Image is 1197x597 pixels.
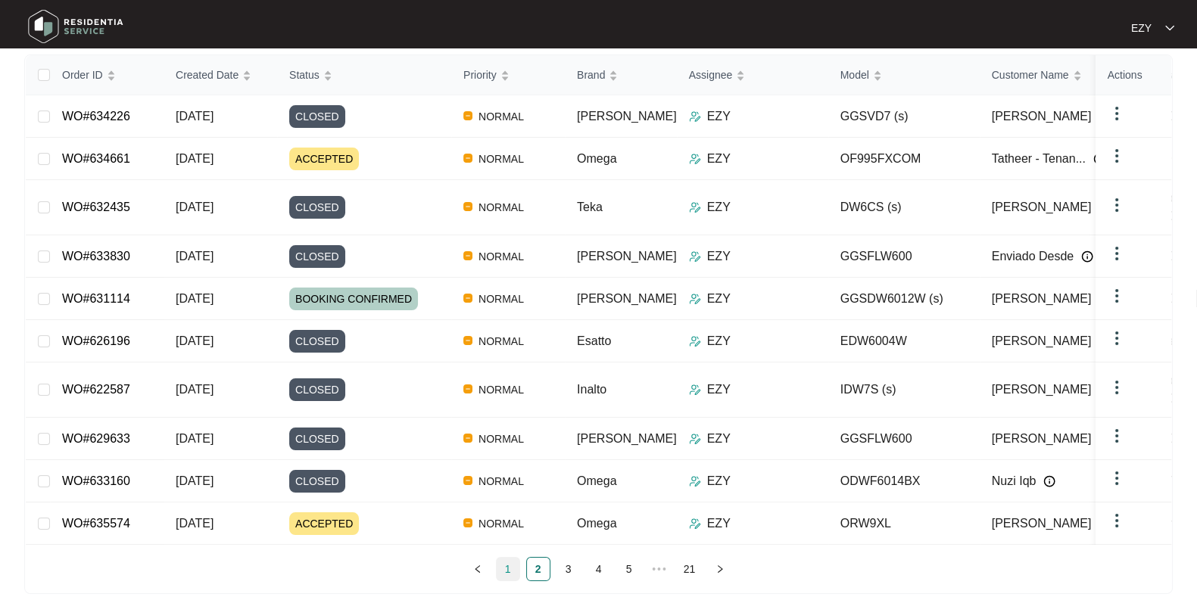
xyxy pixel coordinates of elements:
span: BOOKING CONFIRMED [289,288,418,310]
img: Assigner Icon [689,518,701,530]
span: [DATE] [176,517,214,530]
th: Customer Name [980,55,1131,95]
span: ••• [647,557,672,581]
span: NORMAL [472,515,530,533]
img: dropdown arrow [1108,147,1126,165]
span: Status [289,67,320,83]
li: 3 [556,557,581,581]
img: Vercel Logo [463,111,472,120]
span: Tatheer - Tenan... [992,150,1086,168]
span: Inalto [577,383,606,396]
p: EZY [707,472,731,490]
a: WO#622587 [62,383,130,396]
span: [PERSON_NAME] [577,292,677,305]
span: NORMAL [472,472,530,490]
td: OF995FXCOM [828,138,980,180]
td: GGSDW6012W (s) [828,278,980,320]
img: dropdown arrow [1108,244,1126,263]
img: Info icon [1043,475,1055,487]
img: Assigner Icon [689,293,701,305]
th: Created Date [164,55,277,95]
span: NORMAL [472,247,530,266]
span: Priority [463,67,497,83]
p: EZY [707,198,731,216]
span: NORMAL [472,430,530,448]
a: 2 [527,558,550,580]
span: [PERSON_NAME] [992,430,1092,448]
span: [DATE] [176,201,214,213]
a: WO#634226 [62,110,130,123]
span: [DATE] [176,250,214,263]
span: [PERSON_NAME] [992,198,1092,216]
li: 1 [496,557,520,581]
td: GGSVD7 (s) [828,95,980,138]
td: ODWF6014BX [828,460,980,502]
span: Enviado Desde [992,247,1074,266]
th: Order ID [50,55,164,95]
img: dropdown arrow [1108,104,1126,123]
span: Omega [577,474,616,487]
img: dropdown arrow [1108,511,1126,530]
span: CLOSED [289,245,345,268]
span: CLOSED [289,330,345,353]
span: [PERSON_NAME] [992,290,1092,308]
a: WO#626196 [62,334,130,347]
th: Assignee [677,55,828,95]
span: NORMAL [472,381,530,399]
a: 3 [557,558,580,580]
span: [DATE] [176,334,214,347]
span: CLOSED [289,105,345,128]
span: right [715,564,725,574]
span: ACCEPTED [289,148,359,170]
td: GGSFLW600 [828,418,980,460]
span: [PERSON_NAME] [577,250,677,263]
img: Assigner Icon [689,250,701,263]
span: ACCEPTED [289,512,359,535]
li: Next 5 Pages [647,557,672,581]
span: Created Date [176,67,238,83]
span: NORMAL [472,150,530,168]
span: Model [840,67,869,83]
span: [DATE] [176,383,214,396]
button: left [466,557,490,581]
span: NORMAL [472,290,530,308]
a: WO#634661 [62,152,130,165]
img: dropdown arrow [1108,196,1126,214]
img: Vercel Logo [463,434,472,443]
span: NORMAL [472,198,530,216]
img: Assigner Icon [689,110,701,123]
img: Assigner Icon [689,384,701,396]
span: Teka [577,201,603,213]
p: EZY [707,381,731,399]
img: Assigner Icon [689,153,701,165]
span: Nuzi Iqb [992,472,1036,490]
li: Next Page [708,557,732,581]
td: GGSFLW600 [828,235,980,278]
span: CLOSED [289,428,345,450]
li: 5 [617,557,641,581]
span: [PERSON_NAME] [992,107,1092,126]
img: dropdown arrow [1108,469,1126,487]
img: Vercel Logo [463,518,472,527]
img: Vercel Logo [463,384,472,393]
img: Vercel Logo [463,336,472,345]
a: WO#633830 [62,250,130,263]
a: 1 [497,558,519,580]
span: Brand [577,67,605,83]
span: NORMAL [472,107,530,126]
li: Previous Page [466,557,490,581]
img: Vercel Logo [463,294,472,303]
th: Actions [1096,55,1171,95]
p: EZY [707,430,731,448]
th: Status [277,55,451,95]
a: WO#635574 [62,517,130,530]
a: 4 [588,558,610,580]
p: EZY [707,332,731,350]
p: EZY [707,290,731,308]
span: [PERSON_NAME] [577,110,677,123]
img: dropdown arrow [1165,24,1174,32]
td: ORW9XL [828,502,980,545]
span: Omega [577,517,616,530]
button: right [708,557,732,581]
td: IDW7S (s) [828,362,980,418]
